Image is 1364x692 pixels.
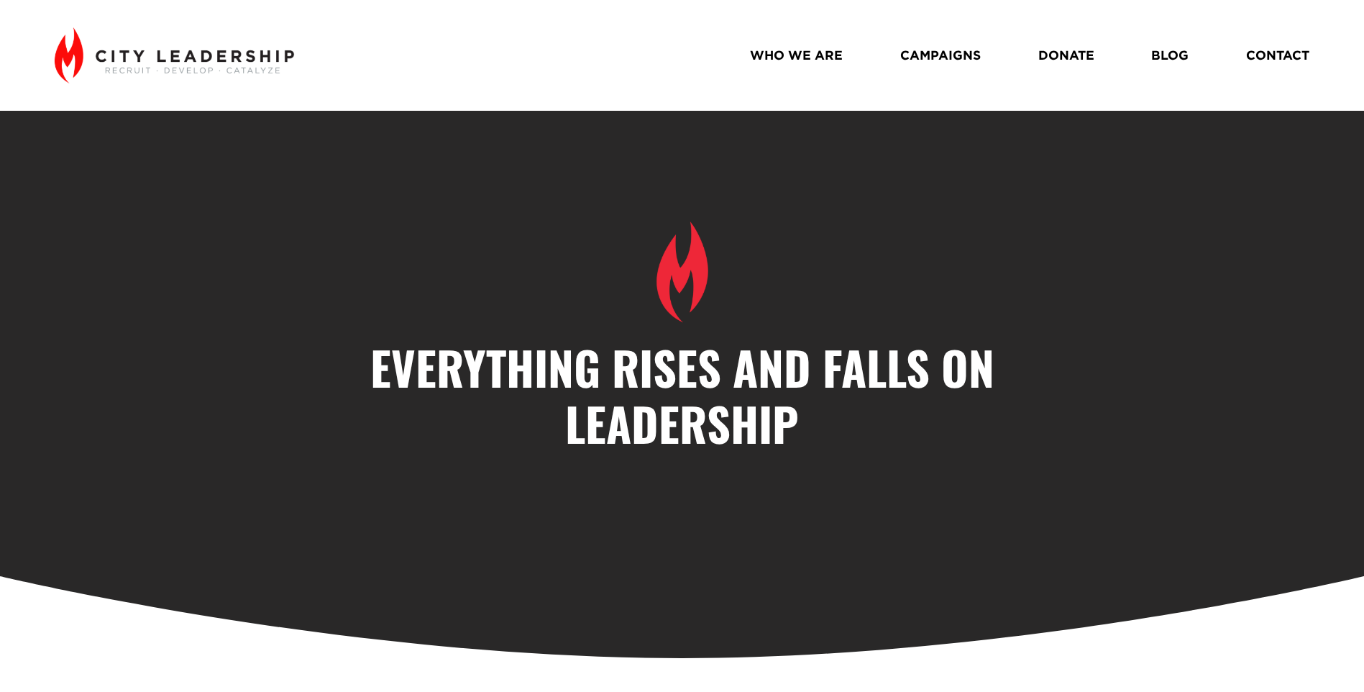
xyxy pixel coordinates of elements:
[1246,42,1309,68] a: CONTACT
[55,27,294,83] img: City Leadership - Recruit. Develop. Catalyze.
[750,42,843,68] a: WHO WE ARE
[370,333,1006,457] strong: Everything Rises and Falls on Leadership
[1151,42,1189,68] a: BLOG
[1038,42,1094,68] a: DONATE
[900,42,981,68] a: CAMPAIGNS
